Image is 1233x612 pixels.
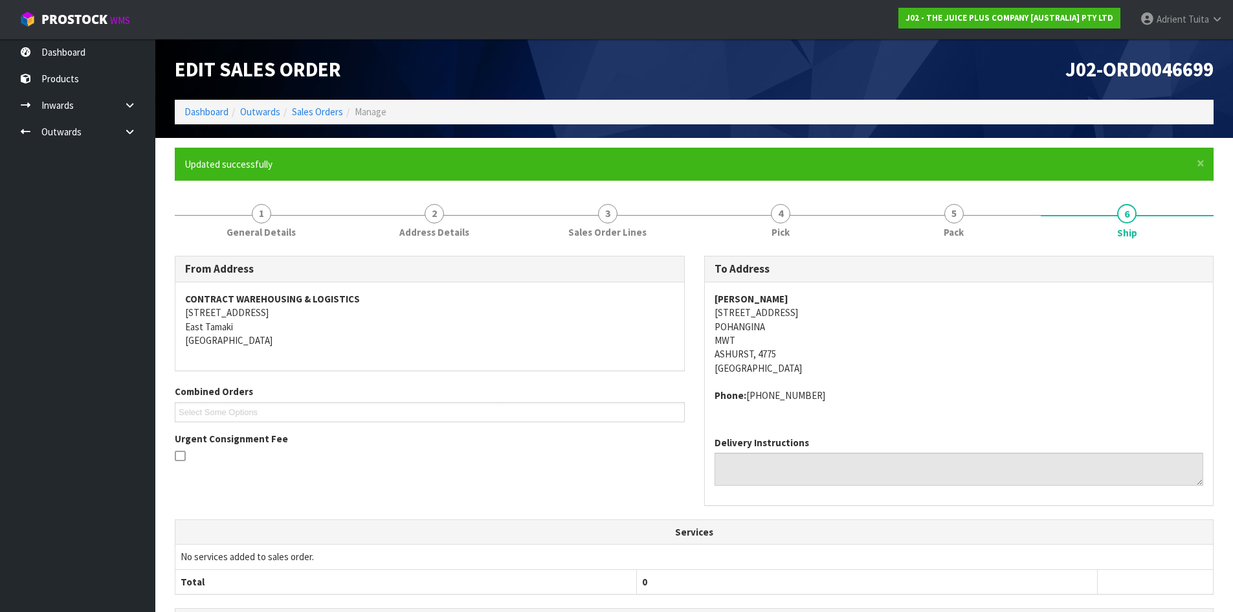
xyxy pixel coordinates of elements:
a: Dashboard [184,106,228,118]
span: Ship [1117,226,1137,240]
address: [STREET_ADDRESS] POHANGINA MWT ASHURST, 4775 [GEOGRAPHIC_DATA] [715,292,1204,376]
span: Tuita [1188,13,1209,25]
strong: CONTRACT WAREHOUSING & LOGISTICS [185,293,360,305]
span: Sales Order Lines [568,225,647,239]
span: Manage [355,106,386,118]
span: Address Details [399,225,469,239]
a: Sales Orders [292,106,343,118]
td: No services added to sales order. [175,545,1213,569]
label: Combined Orders [175,385,253,398]
span: J02-ORD0046699 [1065,56,1214,82]
span: Pack [944,225,964,239]
strong: J02 - THE JUICE PLUS COMPANY [AUSTRALIA] PTY LTD [905,12,1113,23]
span: 3 [598,204,617,223]
span: General Details [227,225,296,239]
th: Total [175,569,636,594]
span: Edit Sales Order [175,56,341,82]
address: [STREET_ADDRESS] East Tamaki [GEOGRAPHIC_DATA] [185,292,674,348]
span: Updated successfully [184,158,272,170]
label: Delivery Instructions [715,436,809,449]
span: × [1197,154,1205,172]
span: Adrient [1157,13,1186,25]
a: J02 - THE JUICE PLUS COMPANY [AUSTRALIA] PTY LTD [898,8,1120,28]
span: 5 [944,204,964,223]
span: 0 [642,576,647,588]
small: WMS [110,14,130,27]
span: 1 [252,204,271,223]
label: Urgent Consignment Fee [175,432,288,446]
th: Services [175,520,1213,545]
span: 2 [425,204,444,223]
img: cube-alt.png [19,11,36,27]
span: Pick [772,225,790,239]
address: [PHONE_NUMBER] [715,389,1204,402]
strong: phone [715,389,746,402]
span: 4 [771,204,790,223]
strong: [PERSON_NAME] [715,293,788,305]
span: ProStock [41,11,107,28]
a: Outwards [240,106,280,118]
span: 6 [1117,204,1137,223]
h3: To Address [715,263,1204,275]
h3: From Address [185,263,674,275]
